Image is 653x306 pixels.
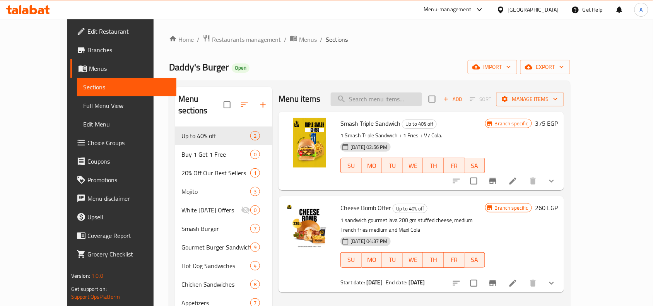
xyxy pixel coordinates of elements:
[403,158,423,173] button: WE
[426,254,441,265] span: TH
[250,187,260,196] div: items
[175,127,272,145] div: Up to 40% off2
[465,93,496,105] span: Select section first
[197,35,200,44] li: /
[77,96,176,115] a: Full Menu View
[87,250,170,259] span: Grocery Checklist
[468,160,482,171] span: SA
[340,202,391,214] span: Cheese Bomb Offer
[251,262,260,270] span: 4
[250,280,260,289] div: items
[426,160,441,171] span: TH
[442,95,463,104] span: Add
[175,164,272,182] div: 20% Off Our Best Sellers1
[542,172,561,190] button: show more
[89,64,170,73] span: Menus
[284,35,287,44] li: /
[87,27,170,36] span: Edit Restaurant
[175,219,272,238] div: Smash Burger7
[524,274,542,292] button: delete
[70,133,176,152] a: Choice Groups
[340,277,365,287] span: Start date:
[71,271,90,281] span: Version:
[181,261,250,270] div: Hot Dog Sandwiches
[77,78,176,96] a: Sections
[496,92,564,106] button: Manage items
[87,194,170,203] span: Menu disclaimer
[181,280,250,289] span: Chicken Sandwiches
[181,224,250,233] span: Smash Burger
[175,201,272,219] div: White [DATE] Offers0
[340,252,361,268] button: SU
[181,243,250,252] span: Gourmet Burger Sandwiches
[466,173,482,189] span: Select to update
[181,150,250,159] span: Buy 1 Get 1 Free
[91,271,103,281] span: 1.0.0
[503,94,558,104] span: Manage items
[175,256,272,275] div: Hot Dog Sandwiches4
[169,58,229,76] span: Daddy's Burger
[447,172,466,190] button: sort-choices
[251,207,260,214] span: 0
[423,158,444,173] button: TH
[251,225,260,232] span: 7
[520,60,570,74] button: export
[403,252,423,268] button: WE
[393,204,427,213] span: Up to 40% off
[175,145,272,164] div: Buy 1 Get 1 Free0
[444,252,465,268] button: FR
[527,62,564,72] span: export
[393,204,427,213] div: Up to 40% off
[385,254,400,265] span: TU
[347,238,390,245] span: [DATE] 04:37 PM
[535,202,558,213] h6: 260 EGP
[251,188,260,195] span: 3
[87,212,170,222] span: Upsell
[447,274,466,292] button: sort-choices
[250,150,260,159] div: items
[406,160,420,171] span: WE
[466,275,482,291] span: Select to update
[212,35,281,44] span: Restaurants management
[465,252,485,268] button: SA
[87,175,170,185] span: Promotions
[70,189,176,208] a: Menu disclaimer
[70,245,176,263] a: Grocery Checklist
[382,252,403,268] button: TU
[285,202,334,252] img: Cheese Bomb Offer
[484,172,502,190] button: Branch-specific-item
[251,244,260,251] span: 9
[444,158,465,173] button: FR
[251,151,260,158] span: 0
[250,205,260,215] div: items
[250,224,260,233] div: items
[241,205,250,215] svg: Inactive section
[440,93,465,105] span: Add item
[386,277,407,287] span: End date:
[424,5,472,14] div: Menu-management
[181,168,250,178] div: 20% Off Our Best Sellers
[365,254,379,265] span: MO
[508,5,559,14] div: [GEOGRAPHIC_DATA]
[484,274,502,292] button: Branch-specific-item
[344,254,358,265] span: SU
[70,41,176,59] a: Branches
[347,144,390,151] span: [DATE] 02:56 PM
[181,131,250,140] span: Up to 40% off
[181,187,250,196] span: Mojito
[290,34,317,44] a: Menus
[424,91,440,107] span: Select section
[640,5,643,14] span: A
[340,215,485,235] p: 1 sandwich gourmet lava 200 gm stuffed cheese, medium French fries medium and Maxi Cola
[320,35,323,44] li: /
[409,277,425,287] b: [DATE]
[235,96,254,114] span: Sort sections
[547,176,556,186] svg: Show Choices
[181,205,241,215] span: White [DATE] Offers
[447,254,462,265] span: FR
[70,22,176,41] a: Edit Restaurant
